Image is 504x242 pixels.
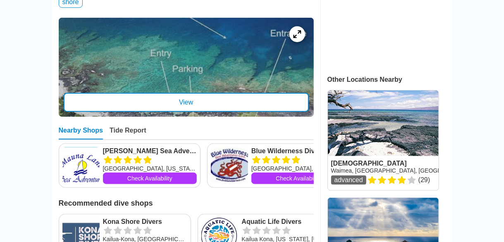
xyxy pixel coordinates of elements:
a: Kona Shore Divers [103,218,187,226]
a: entry mapView [59,18,314,117]
div: [GEOGRAPHIC_DATA], [US_STATE], [US_STATE] [251,164,345,173]
a: Blue Wilderness Dive Adventures Corp. [251,147,345,155]
img: Blue Wilderness Dive Adventures Corp. [211,147,248,184]
div: Tide Report [110,127,146,140]
div: Other Locations Nearby [327,76,452,83]
img: Mauna Lani Sea Adventures, Inc. [62,147,100,184]
a: Check Availability [103,173,197,184]
a: Check Availability [251,173,345,184]
a: [PERSON_NAME] Sea Adventures, Inc. [103,147,197,155]
h2: Recommended dive shops [59,194,314,208]
div: View [64,93,309,112]
a: Aquatic Life Divers [242,218,326,226]
div: Nearby Shops [59,127,103,140]
div: [GEOGRAPHIC_DATA], [US_STATE], [US_STATE] [103,164,197,173]
a: Waimea, [GEOGRAPHIC_DATA], [GEOGRAPHIC_DATA] [331,167,479,174]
